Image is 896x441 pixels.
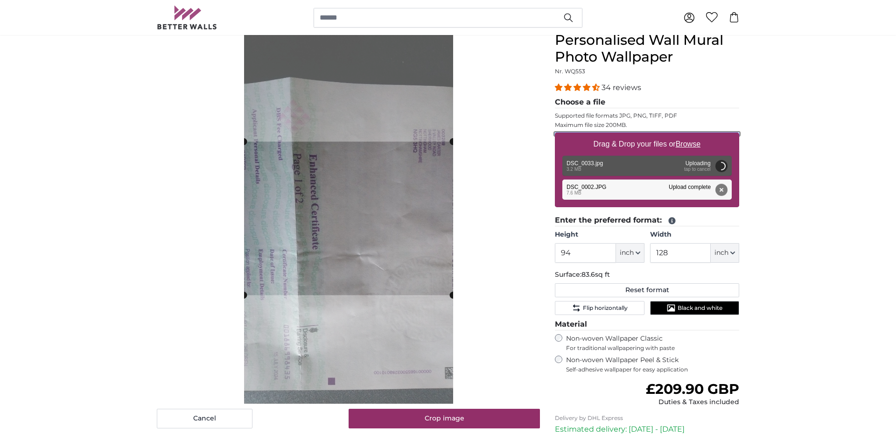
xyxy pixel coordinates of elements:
[590,135,704,154] label: Drag & Drop your files or
[676,140,700,148] u: Browse
[581,270,610,279] span: 83.6sq ft
[555,414,739,422] p: Delivery by DHL Express
[646,398,739,407] div: Duties & Taxes included
[583,304,628,312] span: Flip horizontally
[555,121,739,129] p: Maximum file size 200MB.
[646,380,739,398] span: £209.90 GBP
[349,409,540,428] button: Crop image
[566,344,739,352] span: For traditional wallpapering with paste
[555,230,644,239] label: Height
[157,6,217,29] img: Betterwalls
[555,97,739,108] legend: Choose a file
[616,243,644,263] button: inch
[566,366,739,373] span: Self-adhesive wallpaper for easy application
[157,409,252,428] button: Cancel
[650,230,739,239] label: Width
[555,83,602,92] span: 4.32 stars
[555,68,585,75] span: Nr. WQ553
[555,32,739,65] h1: Personalised Wall Mural Photo Wallpaper
[555,319,739,330] legend: Material
[714,248,728,258] span: inch
[555,112,739,119] p: Supported file formats JPG, PNG, TIFF, PDF
[555,424,739,435] p: Estimated delivery: [DATE] - [DATE]
[650,301,739,315] button: Black and white
[555,215,739,226] legend: Enter the preferred format:
[711,243,739,263] button: inch
[555,270,739,280] p: Surface:
[566,356,739,373] label: Non-woven Wallpaper Peel & Stick
[555,301,644,315] button: Flip horizontally
[555,283,739,297] button: Reset format
[620,248,634,258] span: inch
[602,83,641,92] span: 34 reviews
[566,334,739,352] label: Non-woven Wallpaper Classic
[678,304,722,312] span: Black and white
